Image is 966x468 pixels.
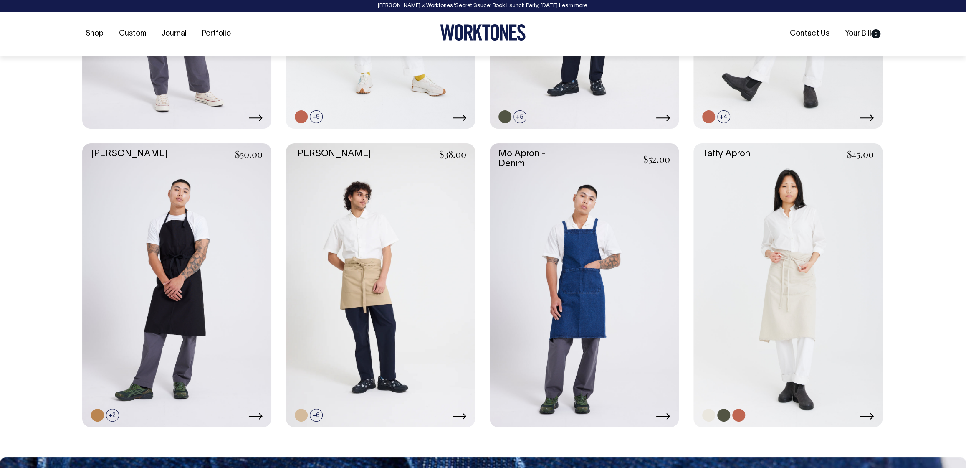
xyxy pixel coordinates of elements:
[199,27,234,41] a: Portfolio
[116,27,149,41] a: Custom
[82,27,107,41] a: Shop
[106,409,119,422] span: +2
[717,110,730,123] span: +4
[559,3,587,8] a: Learn more
[786,27,833,41] a: Contact Us
[310,409,323,422] span: +6
[310,110,323,123] span: +9
[513,110,526,123] span: +5
[871,29,880,38] span: 0
[158,27,190,41] a: Journal
[842,27,884,41] a: Your Bill0
[8,3,958,9] div: [PERSON_NAME] × Worktones ‘Secret Sauce’ Book Launch Party, [DATE]. .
